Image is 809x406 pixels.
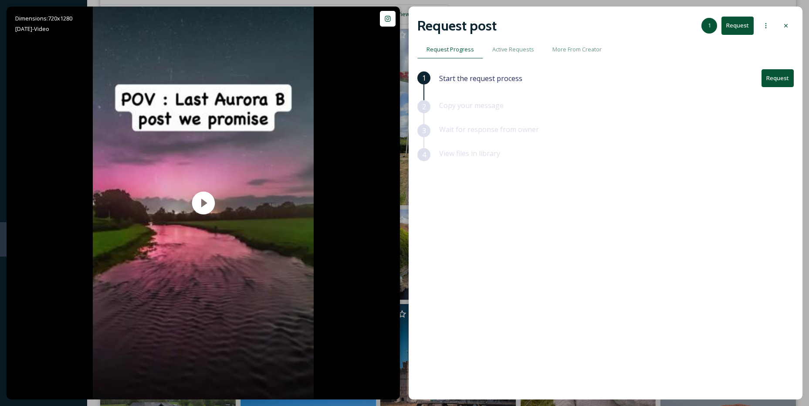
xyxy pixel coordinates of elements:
span: Start the request process [439,73,522,84]
img: thumbnail [93,7,314,399]
span: Wait for response from owner [439,125,539,134]
button: Request [762,69,794,87]
span: Copy your message [439,101,504,110]
span: 2 [422,101,426,112]
span: Dimensions: 720 x 1280 [15,14,72,22]
span: 4 [422,149,426,160]
button: Request [721,17,754,34]
span: More From Creator [552,45,602,54]
span: 1 [708,21,711,30]
span: [DATE] - Video [15,25,49,33]
span: 1 [422,73,426,83]
h2: Request post [417,15,497,36]
span: Request Progress [427,45,474,54]
span: View files in library [439,149,500,158]
span: Active Requests [492,45,534,54]
span: 3 [422,125,426,136]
